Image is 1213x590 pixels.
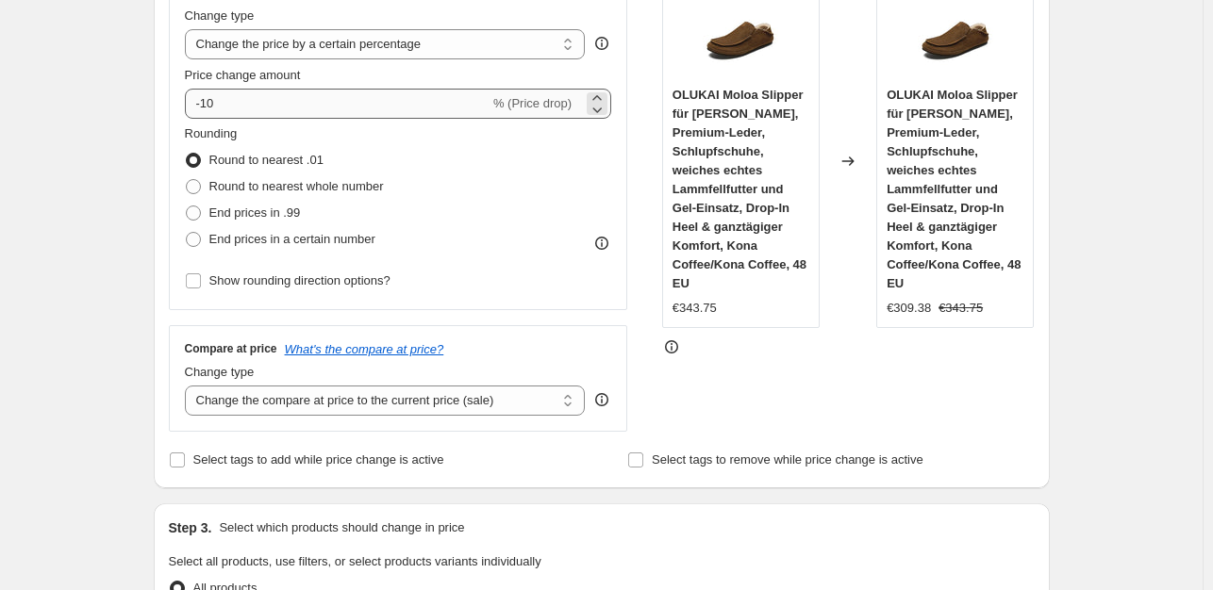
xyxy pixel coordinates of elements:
[169,554,541,568] span: Select all products, use filters, or select products variants individually
[703,5,778,80] img: 41eJcCIky7L_80x.jpg
[209,179,384,193] span: Round to nearest whole number
[887,299,931,318] div: €309.38
[185,8,255,23] span: Change type
[193,452,444,467] span: Select tags to add while price change is active
[592,390,611,409] div: help
[185,365,255,379] span: Change type
[209,205,301,220] span: End prices in .99
[185,89,490,119] input: -15
[673,299,717,318] div: €343.75
[592,34,611,53] div: help
[918,5,993,80] img: 41eJcCIky7L_80x.jpg
[219,518,464,537] p: Select which products should change in price
[939,299,983,318] strike: €343.75
[887,88,1021,290] span: OLUKAI Moloa Slipper für [PERSON_NAME], Premium-Leder, Schlupfschuhe, weiches echtes Lammfellfutt...
[185,68,301,82] span: Price change amount
[285,342,444,356] button: What's the compare at price?
[652,452,923,467] span: Select tags to remove while price change is active
[169,518,212,537] h2: Step 3.
[209,273,390,287] span: Show rounding direction options?
[185,126,238,140] span: Rounding
[673,88,806,290] span: OLUKAI Moloa Slipper für [PERSON_NAME], Premium-Leder, Schlupfschuhe, weiches echtes Lammfellfutt...
[185,341,277,356] h3: Compare at price
[493,96,572,110] span: % (Price drop)
[209,153,324,167] span: Round to nearest .01
[209,232,375,246] span: End prices in a certain number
